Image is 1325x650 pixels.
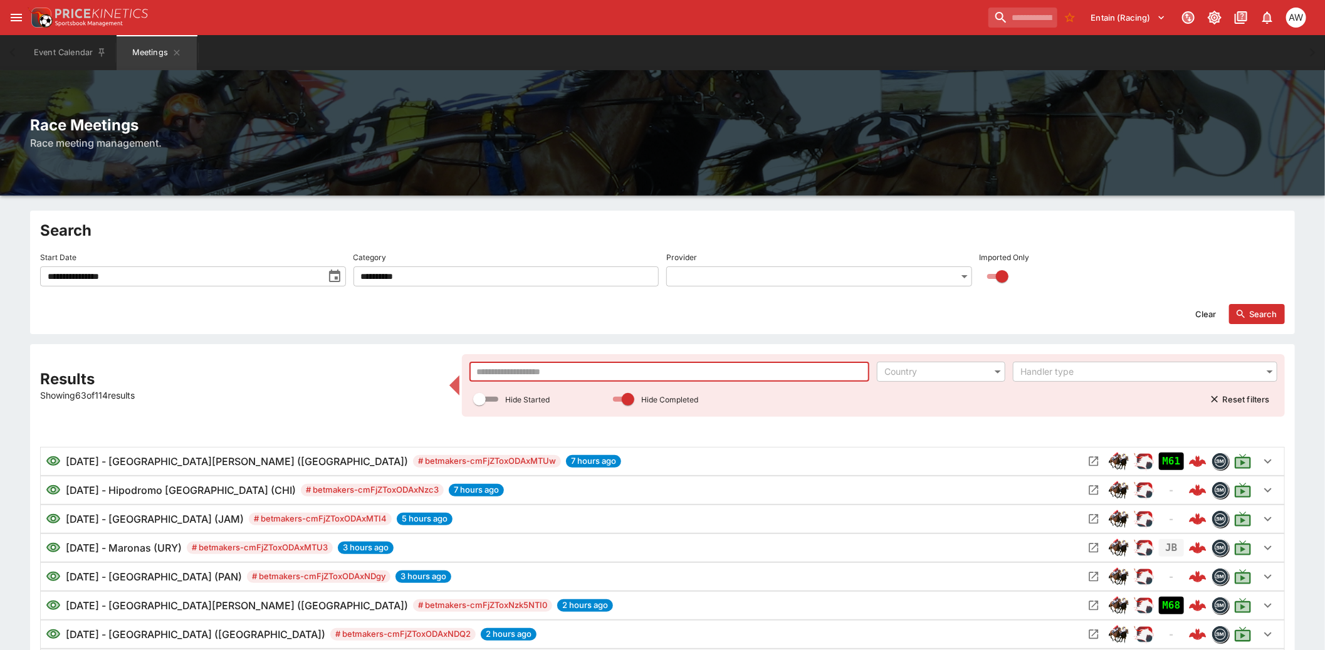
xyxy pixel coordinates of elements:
[1084,538,1104,558] button: Open Meeting
[1134,624,1154,644] div: ParallelRacing Handler
[884,365,985,378] div: Country
[1134,567,1154,587] img: racing.png
[46,627,61,642] svg: Visible
[30,115,1295,135] h2: Race Meetings
[1109,624,1129,644] div: horse_racing
[1134,624,1154,644] img: racing.png
[1212,569,1228,585] img: betmakers.png
[1230,6,1252,29] button: Documentation
[1234,539,1252,557] svg: Live
[1212,453,1228,469] img: betmakers.png
[1234,510,1252,528] svg: Live
[1109,480,1129,500] div: horse_racing
[1159,453,1184,470] div: Imported to Jetbet as OPEN
[1134,595,1154,616] img: racing.png
[330,628,476,641] span: # betmakers-cmFjZToxODAxNDQ2
[1212,626,1228,642] img: betmakers.png
[566,455,621,468] span: 7 hours ago
[1109,595,1129,616] img: horse_racing.png
[1234,597,1252,614] svg: Live
[55,21,123,26] img: Sportsbook Management
[28,5,53,30] img: PriceKinetics Logo
[1159,481,1184,499] div: No Jetbet
[980,252,1030,263] p: Imported Only
[449,484,504,496] span: 7 hours ago
[1212,511,1228,527] img: betmakers.png
[66,598,408,613] h6: [DATE] - [GEOGRAPHIC_DATA][PERSON_NAME] ([GEOGRAPHIC_DATA])
[1203,389,1277,409] button: Reset filters
[46,511,61,527] svg: Visible
[66,454,408,469] h6: [DATE] - [GEOGRAPHIC_DATA][PERSON_NAME] ([GEOGRAPHIC_DATA])
[1159,510,1184,528] div: No Jetbet
[1203,6,1226,29] button: Toggle light/dark mode
[66,483,296,498] h6: [DATE] - Hipodromo [GEOGRAPHIC_DATA] (CHI)
[40,369,442,389] h2: Results
[1159,539,1184,557] div: Jetbet not yet mapped
[1134,480,1154,500] img: racing.png
[1189,539,1207,557] img: logo-cerberus--red.svg
[117,35,197,70] button: Meetings
[557,599,613,612] span: 2 hours ago
[46,569,61,584] svg: Visible
[413,455,561,468] span: # betmakers-cmFjZToxODAxMTUw
[1212,597,1228,614] img: betmakers.png
[338,542,394,554] span: 3 hours ago
[30,135,1295,150] h6: Race meeting management.
[1189,481,1207,499] img: logo-cerberus--red.svg
[1188,304,1224,324] button: Clear
[354,252,387,263] p: Category
[1084,509,1104,529] button: Open Meeting
[46,598,61,613] svg: Visible
[1084,451,1104,471] button: Open Meeting
[1212,568,1229,585] div: betmakers
[1159,568,1184,585] div: No Jetbet
[642,394,699,405] p: Hide Completed
[46,540,61,555] svg: Visible
[1109,538,1129,558] div: horse_racing
[1109,567,1129,587] div: horse_racing
[1256,6,1279,29] button: Notifications
[55,9,148,18] img: PriceKinetics
[1109,595,1129,616] div: horse_racing
[323,265,346,288] button: toggle date time picker
[40,389,442,402] p: Showing 63 of 114 results
[1212,453,1229,470] div: betmakers
[5,6,28,29] button: open drawer
[1134,567,1154,587] div: ParallelRacing Handler
[1159,597,1184,614] div: Imported to Jetbet as OPEN
[1189,626,1207,643] img: logo-cerberus--red.svg
[249,513,392,525] span: # betmakers-cmFjZToxODAxMTI4
[247,570,390,583] span: # betmakers-cmFjZToxODAxNDgy
[1189,568,1207,585] img: logo-cerberus--red.svg
[988,8,1057,28] input: search
[1234,626,1252,643] svg: Live
[1084,624,1104,644] button: Open Meeting
[1109,567,1129,587] img: horse_racing.png
[40,252,76,263] p: Start Date
[1189,510,1207,528] img: logo-cerberus--red.svg
[1212,482,1228,498] img: betmakers.png
[1020,365,1257,378] div: Handler type
[1084,595,1104,616] button: Open Meeting
[1084,8,1173,28] button: Select Tenant
[1060,8,1080,28] button: No Bookmarks
[1084,567,1104,587] button: Open Meeting
[66,569,242,584] h6: [DATE] - [GEOGRAPHIC_DATA] (PAN)
[1234,568,1252,585] svg: Live
[506,394,550,405] p: Hide Started
[1159,626,1184,643] div: No Jetbet
[46,454,61,469] svg: Visible
[1189,453,1207,470] img: logo-cerberus--red.svg
[1229,304,1285,324] button: Search
[1134,538,1154,558] div: ParallelRacing Handler
[1084,480,1104,500] button: Open Meeting
[66,540,182,555] h6: [DATE] - Maronas (URY)
[1212,597,1229,614] div: betmakers
[1212,481,1229,499] div: betmakers
[66,627,325,642] h6: [DATE] - [GEOGRAPHIC_DATA] ([GEOGRAPHIC_DATA])
[666,252,697,263] p: Provider
[1212,539,1229,557] div: betmakers
[397,513,453,525] span: 5 hours ago
[1134,451,1154,471] div: ParallelRacing Handler
[395,570,451,583] span: 3 hours ago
